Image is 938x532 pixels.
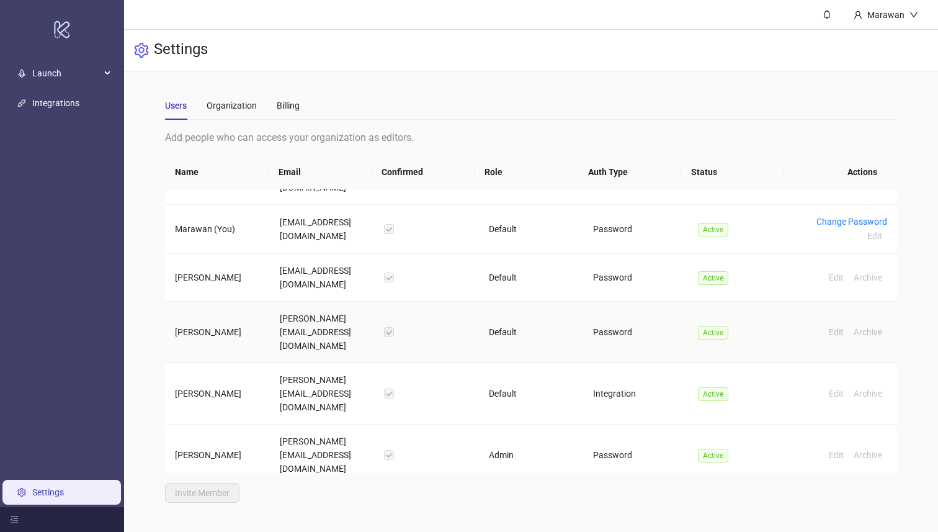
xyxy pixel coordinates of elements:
[583,425,687,486] td: Password
[578,155,681,189] th: Auth Type
[134,43,149,58] span: setting
[165,155,268,189] th: Name
[475,155,578,189] th: Role
[698,223,728,237] span: Active
[824,325,849,340] button: Edit
[854,11,862,19] span: user
[583,205,687,254] td: Password
[270,363,374,425] td: [PERSON_NAME][EMAIL_ADDRESS][DOMAIN_NAME]
[816,217,887,227] a: Change Password
[270,425,374,486] td: [PERSON_NAME][EMAIL_ADDRESS][DOMAIN_NAME]
[824,386,849,401] button: Edit
[165,363,269,425] td: [PERSON_NAME]
[698,326,728,340] span: Active
[32,487,64,497] a: Settings
[17,70,26,78] span: rocket
[165,483,239,503] button: Invite Member
[270,205,374,254] td: [EMAIL_ADDRESS][DOMAIN_NAME]
[277,99,300,112] div: Billing
[862,228,887,243] button: Edit
[583,363,687,425] td: Integration
[698,387,728,401] span: Active
[154,40,208,61] h3: Settings
[824,448,849,462] button: Edit
[849,386,887,401] button: Archive
[165,205,269,254] td: Marawan (You)
[165,99,187,112] div: Users
[165,425,269,486] td: [PERSON_NAME]
[824,270,849,285] button: Edit
[823,10,831,19] span: bell
[479,254,583,302] td: Default
[784,155,887,189] th: Actions
[165,254,269,302] td: [PERSON_NAME]
[479,363,583,425] td: Default
[681,155,784,189] th: Status
[479,302,583,363] td: Default
[583,254,687,302] td: Password
[269,155,372,189] th: Email
[862,8,909,22] div: Marawan
[849,325,887,340] button: Archive
[849,270,887,285] button: Archive
[698,271,728,285] span: Active
[583,302,687,363] td: Password
[270,254,374,302] td: [EMAIL_ADDRESS][DOMAIN_NAME]
[32,61,100,86] span: Launch
[10,515,19,524] span: menu-fold
[372,155,475,189] th: Confirmed
[207,99,257,112] div: Organization
[849,448,887,462] button: Archive
[698,449,728,462] span: Active
[479,425,583,486] td: Admin
[32,99,79,109] a: Integrations
[479,205,583,254] td: Default
[165,130,896,145] div: Add people who can access your organization as editors.
[909,11,918,19] span: down
[165,302,269,363] td: [PERSON_NAME]
[270,302,374,363] td: [PERSON_NAME][EMAIL_ADDRESS][DOMAIN_NAME]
